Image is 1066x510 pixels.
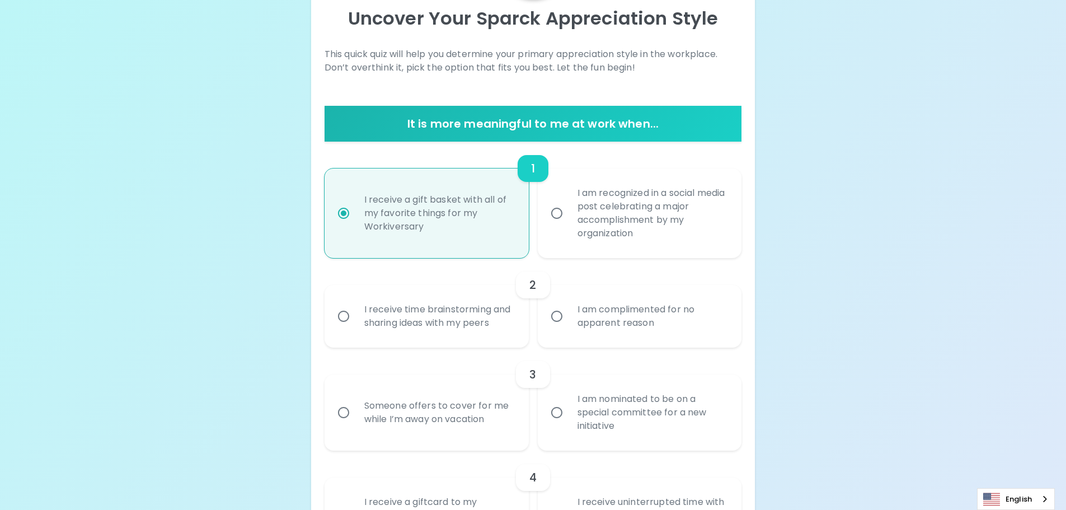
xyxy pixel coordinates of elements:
a: English [978,489,1054,509]
div: I am nominated to be on a special committee for a new initiative [569,379,736,446]
h6: It is more meaningful to me at work when... [329,115,738,133]
div: I receive a gift basket with all of my favorite things for my Workiversary [355,180,523,247]
div: choice-group-check [325,258,742,348]
aside: Language selected: English [977,488,1055,510]
p: Uncover Your Sparck Appreciation Style [325,7,742,30]
h6: 3 [529,366,536,383]
h6: 1 [531,160,535,177]
div: Someone offers to cover for me while I’m away on vacation [355,386,523,439]
h6: 4 [529,469,537,486]
div: Language [977,488,1055,510]
div: choice-group-check [325,348,742,451]
div: I receive time brainstorming and sharing ideas with my peers [355,289,523,343]
div: choice-group-check [325,142,742,258]
h6: 2 [529,276,536,294]
div: I am recognized in a social media post celebrating a major accomplishment by my organization [569,173,736,254]
div: I am complimented for no apparent reason [569,289,736,343]
p: This quick quiz will help you determine your primary appreciation style in the workplace. Don’t o... [325,48,742,74]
